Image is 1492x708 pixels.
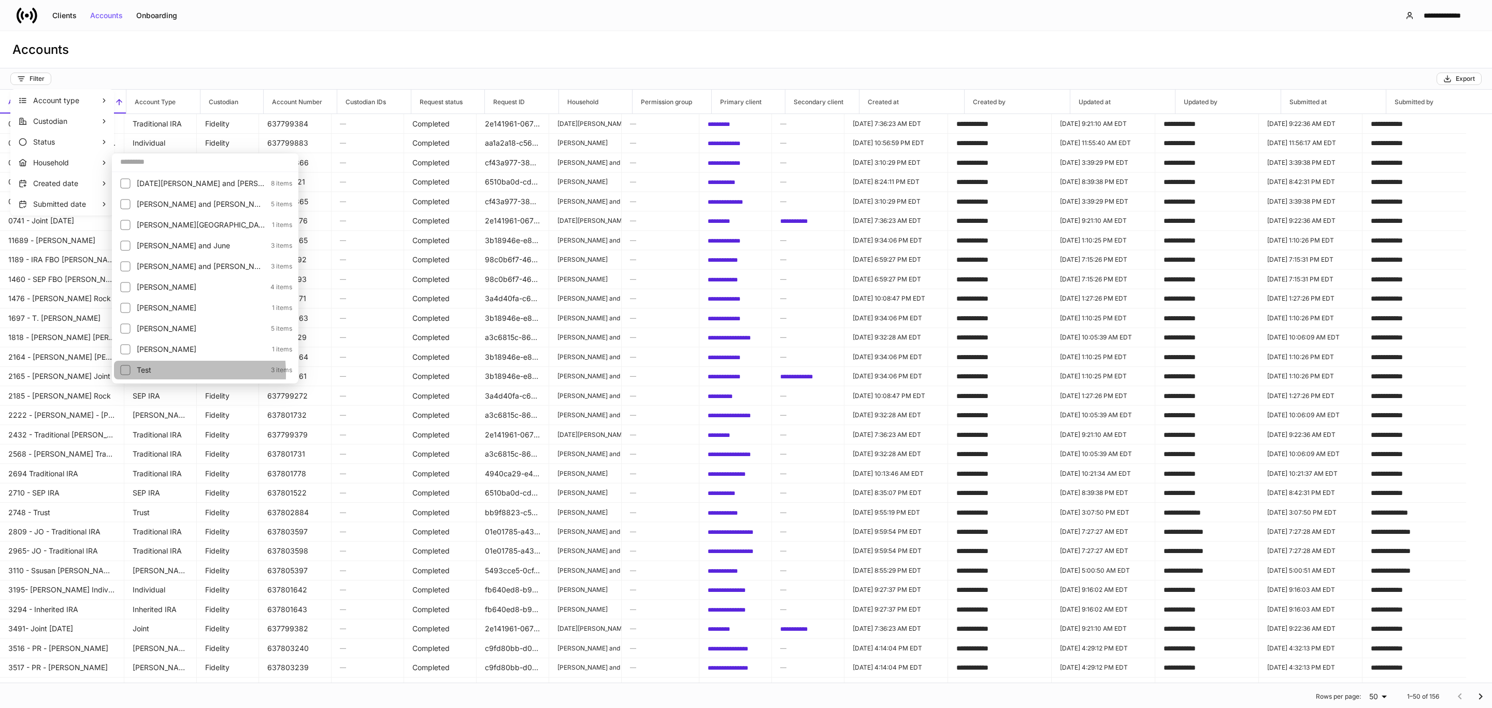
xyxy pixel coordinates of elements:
[265,262,292,271] p: 3 items
[137,344,266,355] p: STEPHANIE RUSSO BOHLER
[266,304,292,312] p: 1 items
[264,283,292,291] p: 4 items
[265,324,292,333] p: 5 items
[137,365,265,375] p: Test
[265,242,292,250] p: 3 items
[33,116,101,126] p: Custodian
[137,261,265,272] p: Rock, Mitchell and Laura
[33,158,101,168] p: Household
[265,200,292,208] p: 5 items
[33,178,101,189] p: Created date
[137,303,266,313] p: Sherman
[137,282,264,292] p: Ryan, BARBARA
[266,221,292,229] p: 1 items
[137,323,265,334] p: Smith, CHARLES
[265,366,292,374] p: 3 items
[137,240,265,251] p: Riley, Robert and June
[33,95,101,106] p: Account type
[33,199,101,209] p: Submitted date
[137,178,265,189] p: Noel, Matt and Laurie
[33,137,101,147] p: Status
[137,199,265,209] p: PATRICK and KATHRYN RICHARDS
[265,179,292,188] p: 8 items
[266,345,292,353] p: 1 items
[137,220,266,230] p: Raitt, Brittany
